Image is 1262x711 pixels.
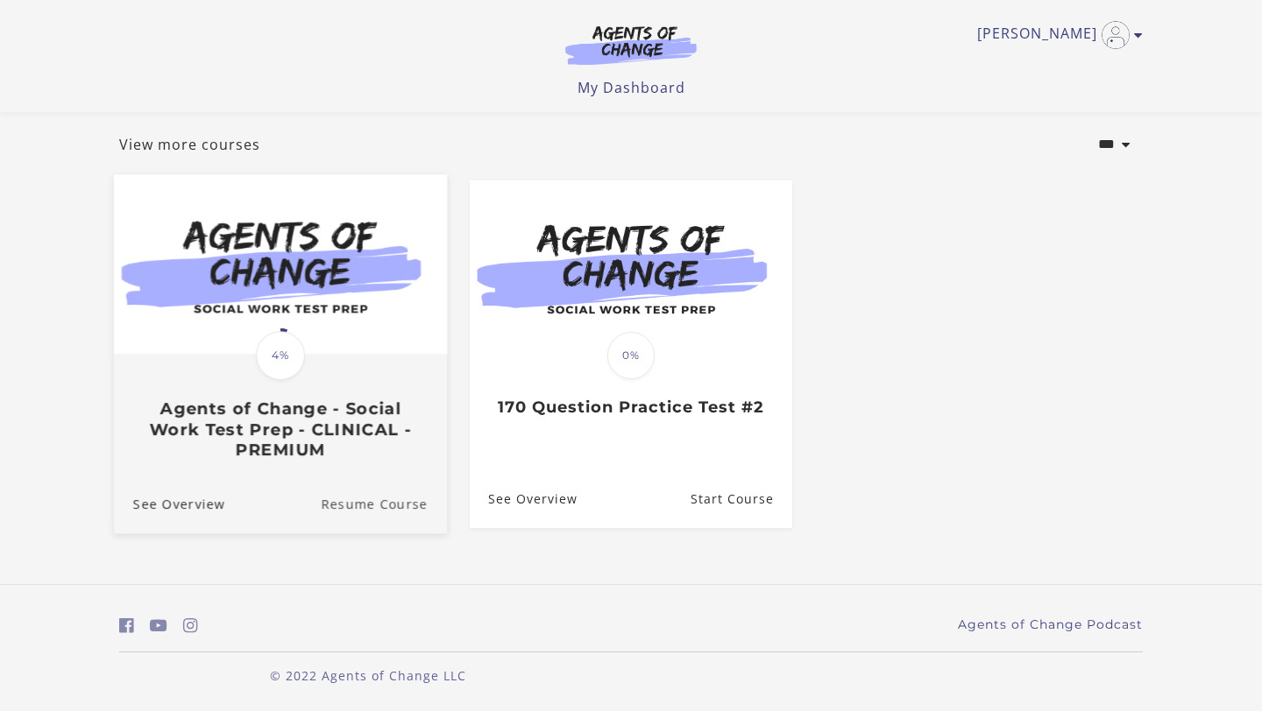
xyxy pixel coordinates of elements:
a: https://www.instagram.com/agentsofchangeprep/ (Open in a new window) [183,613,198,638]
img: Agents of Change Logo [547,25,715,65]
a: My Dashboard [578,78,685,97]
a: Agents of Change Podcast [958,616,1143,634]
a: 170 Question Practice Test #2: Resume Course [691,471,792,528]
a: Agents of Change - Social Work Test Prep - CLINICAL - PREMIUM: See Overview [114,475,225,533]
i: https://www.youtube.com/c/AgentsofChangeTestPrepbyMeaganMitchell (Open in a new window) [150,617,167,634]
a: View more courses [119,134,260,155]
a: 170 Question Practice Test #2: See Overview [470,471,578,528]
a: Agents of Change - Social Work Test Prep - CLINICAL - PREMIUM: Resume Course [321,475,447,533]
i: https://www.instagram.com/agentsofchangeprep/ (Open in a new window) [183,617,198,634]
span: 0% [607,332,655,379]
p: © 2022 Agents of Change LLC [119,666,617,685]
h3: Agents of Change - Social Work Test Prep - CLINICAL - PREMIUM [133,399,428,461]
span: 4% [256,331,305,380]
a: https://www.youtube.com/c/AgentsofChangeTestPrepbyMeaganMitchell (Open in a new window) [150,613,167,638]
a: Toggle menu [977,21,1134,49]
h3: 170 Question Practice Test #2 [488,398,773,418]
i: https://www.facebook.com/groups/aswbtestprep (Open in a new window) [119,617,134,634]
a: https://www.facebook.com/groups/aswbtestprep (Open in a new window) [119,613,134,638]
